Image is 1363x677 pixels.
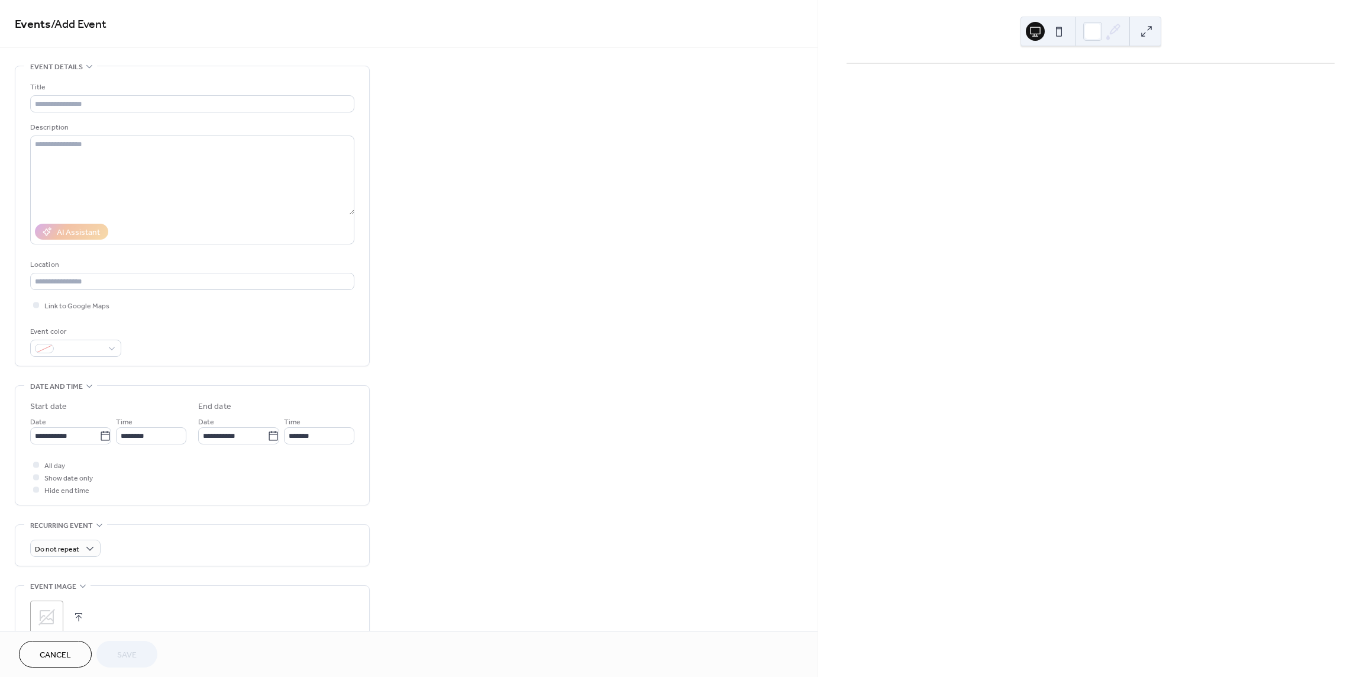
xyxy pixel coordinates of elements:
span: Event image [30,581,76,593]
span: Show date only [44,472,93,485]
div: Event color [30,325,119,338]
span: Date [198,416,214,428]
span: Link to Google Maps [44,300,109,312]
span: Date and time [30,381,83,393]
span: Hide end time [44,485,89,497]
div: Description [30,121,352,134]
span: All day [44,460,65,472]
span: Time [116,416,133,428]
span: Cancel [40,649,71,662]
div: End date [198,401,231,413]
div: Title [30,81,352,94]
div: ; [30,601,63,634]
button: Cancel [19,641,92,668]
span: / Add Event [51,13,106,36]
div: Start date [30,401,67,413]
span: Time [284,416,301,428]
a: Events [15,13,51,36]
span: Event details [30,61,83,73]
div: Location [30,259,352,271]
span: Date [30,416,46,428]
span: Do not repeat [35,543,79,556]
span: Recurring event [30,520,93,532]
